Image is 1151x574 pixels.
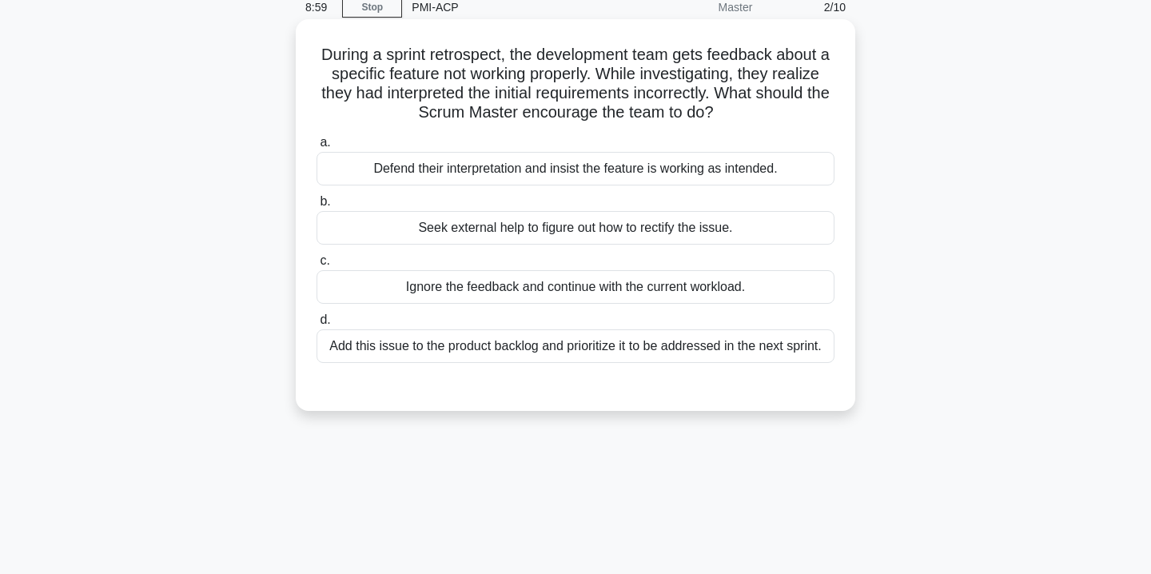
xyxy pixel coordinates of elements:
div: Ignore the feedback and continue with the current workload. [317,270,834,304]
div: Add this issue to the product backlog and prioritize it to be addressed in the next sprint. [317,329,834,363]
span: c. [320,253,329,267]
div: Defend their interpretation and insist the feature is working as intended. [317,152,834,185]
span: a. [320,135,330,149]
h5: During a sprint retrospect, the development team gets feedback about a specific feature not worki... [315,45,836,123]
span: b. [320,194,330,208]
div: Seek external help to figure out how to rectify the issue. [317,211,834,245]
span: d. [320,313,330,326]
